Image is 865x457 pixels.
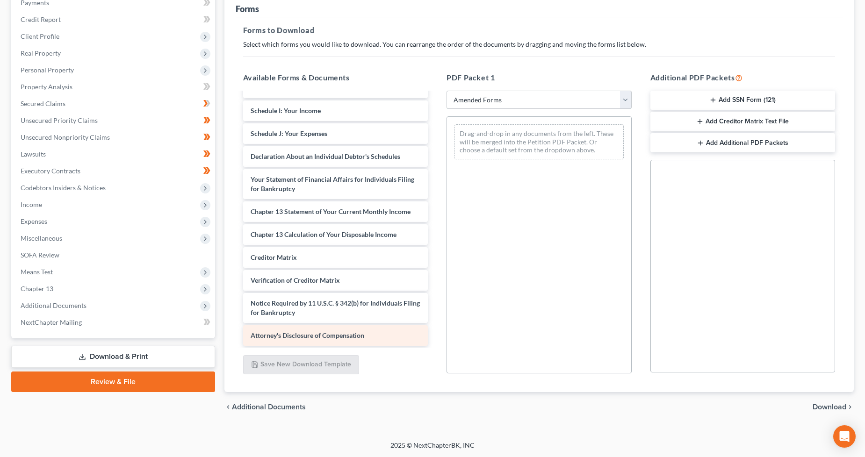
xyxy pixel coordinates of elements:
[251,276,340,284] span: Verification of Creditor Matrix
[13,247,215,264] a: SOFA Review
[21,116,98,124] span: Unsecured Priority Claims
[21,32,59,40] span: Client Profile
[13,163,215,179] a: Executory Contracts
[650,72,836,83] h5: Additional PDF Packets
[13,129,215,146] a: Unsecured Nonpriority Claims
[224,403,306,411] a: chevron_left Additional Documents
[13,112,215,129] a: Unsecured Priority Claims
[243,25,836,36] h5: Forms to Download
[21,251,59,259] span: SOFA Review
[813,403,846,411] span: Download
[13,79,215,95] a: Property Analysis
[251,230,396,238] span: Chapter 13 Calculation of Your Disposable Income
[21,100,65,107] span: Secured Claims
[251,107,321,114] span: Schedule I: Your Income
[21,133,110,141] span: Unsecured Nonpriority Claims
[13,95,215,112] a: Secured Claims
[846,403,854,411] i: chevron_right
[21,200,42,208] span: Income
[243,355,359,375] button: Save New Download Template
[21,83,72,91] span: Property Analysis
[21,184,106,192] span: Codebtors Insiders & Notices
[224,403,232,411] i: chevron_left
[251,299,420,316] span: Notice Required by 11 U.S.C. § 342(b) for Individuals Filing for Bankruptcy
[21,49,61,57] span: Real Property
[13,146,215,163] a: Lawsuits
[21,318,82,326] span: NextChapter Mailing
[650,112,836,131] button: Add Creditor Matrix Text File
[251,129,327,137] span: Schedule J: Your Expenses
[21,167,80,175] span: Executory Contracts
[232,403,306,411] span: Additional Documents
[650,133,836,153] button: Add Additional PDF Packets
[13,314,215,331] a: NextChapter Mailing
[21,15,61,23] span: Credit Report
[21,234,62,242] span: Miscellaneous
[21,150,46,158] span: Lawsuits
[833,425,856,448] div: Open Intercom Messenger
[21,217,47,225] span: Expenses
[11,371,215,392] a: Review & File
[251,175,414,193] span: Your Statement of Financial Affairs for Individuals Filing for Bankruptcy
[236,3,259,14] div: Forms
[251,207,411,215] span: Chapter 13 Statement of Your Current Monthly Income
[21,285,53,293] span: Chapter 13
[13,11,215,28] a: Credit Report
[454,124,624,159] div: Drag-and-drop in any documents from the left. These will be merged into the Petition PDF Packet. ...
[21,301,86,309] span: Additional Documents
[251,331,364,339] span: Attorney's Disclosure of Compensation
[243,72,428,83] h5: Available Forms & Documents
[251,253,297,261] span: Creditor Matrix
[21,268,53,276] span: Means Test
[11,346,215,368] a: Download & Print
[251,152,400,160] span: Declaration About an Individual Debtor's Schedules
[650,91,836,110] button: Add SSN Form (121)
[447,72,632,83] h5: PDF Packet 1
[813,403,854,411] button: Download chevron_right
[243,40,836,49] p: Select which forms you would like to download. You can rearrange the order of the documents by dr...
[21,66,74,74] span: Personal Property
[251,84,333,92] span: Schedule H: Your Codebtors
